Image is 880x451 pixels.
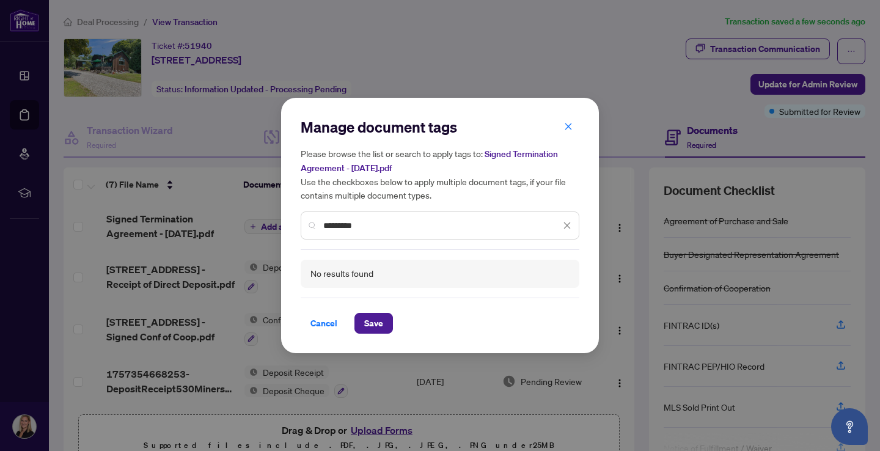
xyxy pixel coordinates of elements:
span: Save [364,313,383,333]
span: close [564,122,573,131]
span: Cancel [310,313,337,333]
button: Open asap [831,408,868,445]
button: Cancel [301,313,347,334]
h5: Please browse the list or search to apply tags to: Use the checkboxes below to apply multiple doc... [301,147,579,202]
button: Save [354,313,393,334]
div: No results found [310,267,373,280]
span: close [563,221,571,230]
h2: Manage document tags [301,117,579,137]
